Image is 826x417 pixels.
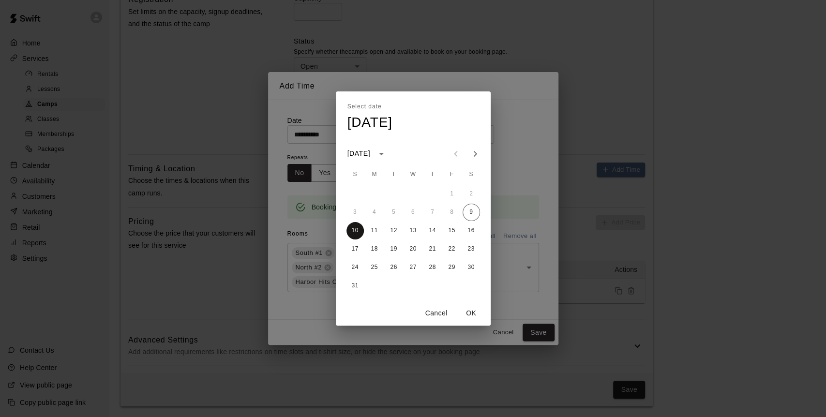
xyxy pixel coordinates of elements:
[346,259,364,276] button: 24
[443,259,461,276] button: 29
[347,114,392,131] h4: [DATE]
[443,165,461,184] span: Friday
[443,240,461,258] button: 22
[346,222,364,239] button: 10
[463,165,480,184] span: Saturday
[443,222,461,239] button: 15
[366,222,383,239] button: 11
[385,165,403,184] span: Tuesday
[346,277,364,295] button: 31
[346,165,364,184] span: Sunday
[424,165,441,184] span: Thursday
[456,304,487,322] button: OK
[366,240,383,258] button: 18
[385,259,403,276] button: 26
[424,259,441,276] button: 28
[405,165,422,184] span: Wednesday
[424,240,441,258] button: 21
[347,99,382,115] span: Select date
[385,240,403,258] button: 19
[347,149,370,159] div: [DATE]
[424,222,441,239] button: 14
[463,240,480,258] button: 23
[405,240,422,258] button: 20
[466,144,485,164] button: Next month
[421,304,452,322] button: Cancel
[366,165,383,184] span: Monday
[463,259,480,276] button: 30
[463,222,480,239] button: 16
[463,204,480,221] button: 9
[373,146,390,162] button: calendar view is open, switch to year view
[346,240,364,258] button: 17
[405,259,422,276] button: 27
[366,259,383,276] button: 25
[405,222,422,239] button: 13
[385,222,403,239] button: 12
